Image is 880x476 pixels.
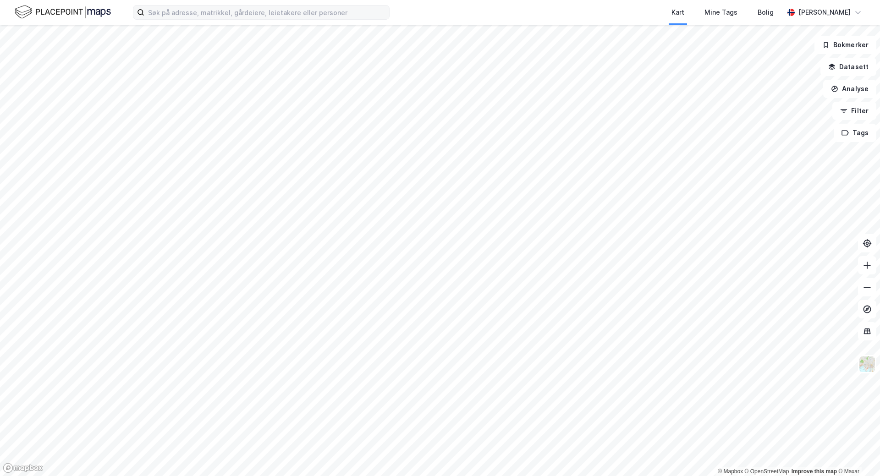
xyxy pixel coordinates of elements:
button: Tags [834,124,876,142]
iframe: Chat Widget [834,432,880,476]
img: Z [858,356,876,373]
a: Improve this map [792,468,837,475]
input: Søk på adresse, matrikkel, gårdeiere, leietakere eller personer [144,5,389,19]
div: Kart [671,7,684,18]
a: Mapbox homepage [3,463,43,473]
div: [PERSON_NAME] [798,7,851,18]
button: Analyse [823,80,876,98]
button: Datasett [820,58,876,76]
a: OpenStreetMap [745,468,789,475]
button: Filter [832,102,876,120]
img: logo.f888ab2527a4732fd821a326f86c7f29.svg [15,4,111,20]
div: Bolig [758,7,774,18]
div: Mine Tags [704,7,737,18]
a: Mapbox [718,468,743,475]
button: Bokmerker [814,36,876,54]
